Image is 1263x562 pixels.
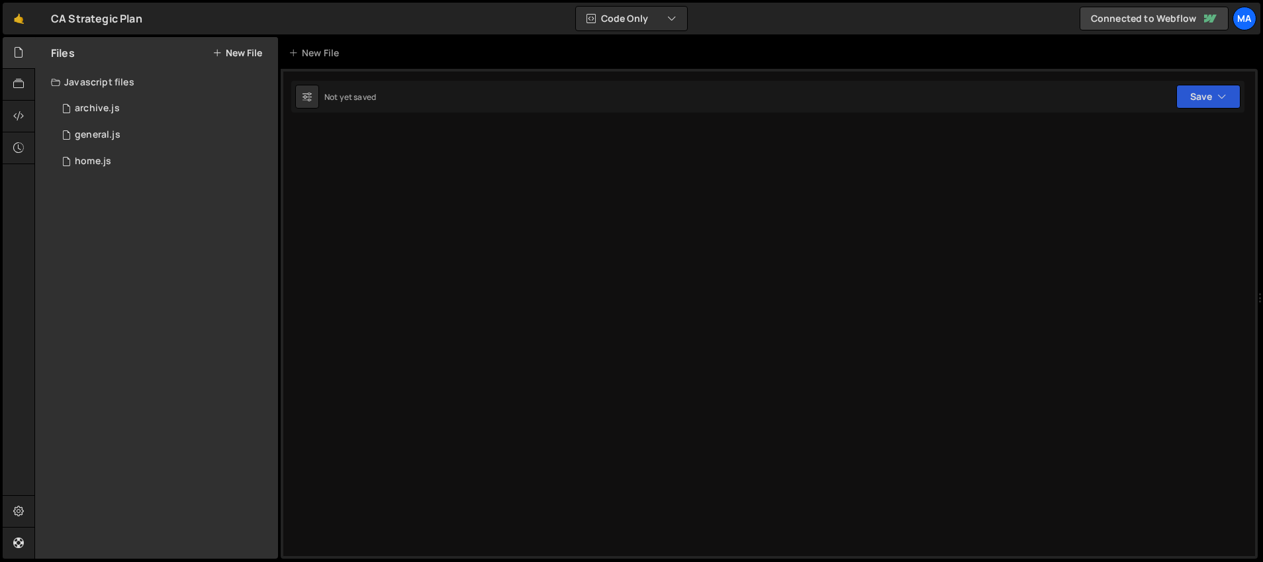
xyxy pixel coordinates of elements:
[289,46,344,60] div: New File
[576,7,687,30] button: Code Only
[75,129,120,141] div: general.js
[51,122,278,148] div: 17131/47264.js
[51,95,278,122] div: 17131/47521.js
[75,156,111,167] div: home.js
[51,148,278,175] div: 17131/47267.js
[1233,7,1256,30] a: Ma
[3,3,35,34] a: 🤙
[1176,85,1240,109] button: Save
[51,46,75,60] h2: Files
[324,91,376,103] div: Not yet saved
[75,103,120,115] div: archive.js
[51,11,142,26] div: CA Strategic Plan
[212,48,262,58] button: New File
[35,69,278,95] div: Javascript files
[1080,7,1229,30] a: Connected to Webflow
